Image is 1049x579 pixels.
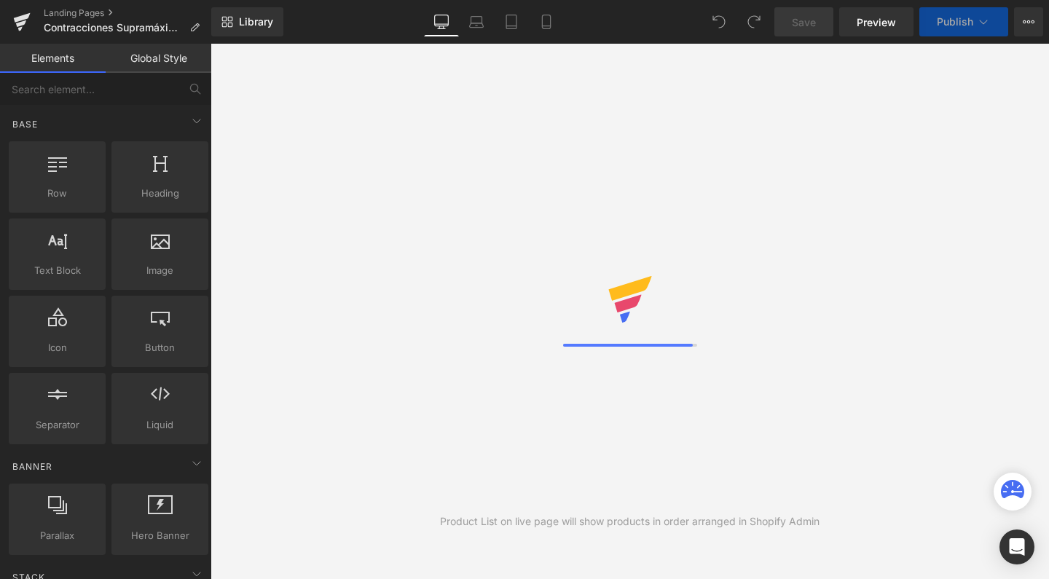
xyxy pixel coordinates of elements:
[44,22,184,34] span: Contracciones Supramáximas
[13,263,101,278] span: Text Block
[116,263,204,278] span: Image
[839,7,914,36] a: Preview
[116,417,204,433] span: Liquid
[919,7,1008,36] button: Publish
[106,44,211,73] a: Global Style
[44,7,211,19] a: Landing Pages
[13,340,101,355] span: Icon
[529,7,564,36] a: Mobile
[857,15,896,30] span: Preview
[116,340,204,355] span: Button
[999,529,1034,564] div: Open Intercom Messenger
[13,186,101,201] span: Row
[459,7,494,36] a: Laptop
[704,7,734,36] button: Undo
[494,7,529,36] a: Tablet
[13,528,101,543] span: Parallax
[239,15,273,28] span: Library
[739,7,769,36] button: Redo
[424,7,459,36] a: Desktop
[440,513,820,529] div: Product List on live page will show products in order arranged in Shopify Admin
[792,15,816,30] span: Save
[116,186,204,201] span: Heading
[937,16,973,28] span: Publish
[211,7,283,36] a: New Library
[11,117,39,131] span: Base
[116,528,204,543] span: Hero Banner
[13,417,101,433] span: Separator
[11,460,54,473] span: Banner
[1014,7,1043,36] button: More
